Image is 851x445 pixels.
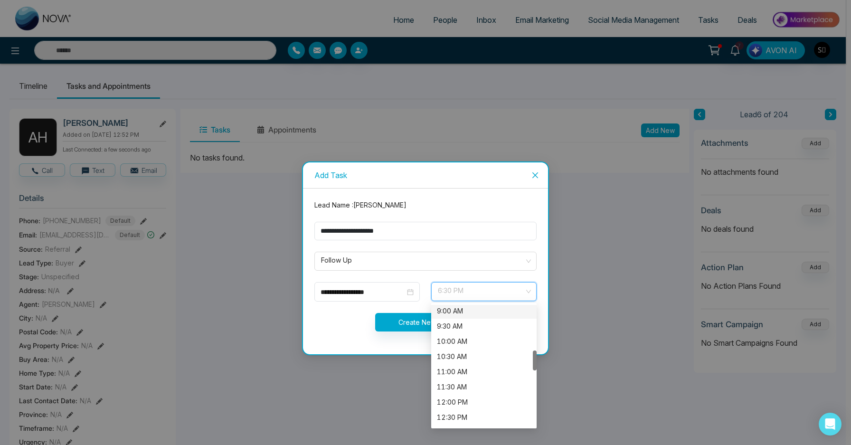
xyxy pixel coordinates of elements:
[437,397,531,407] div: 12:00 PM
[431,410,537,425] div: 12:30 PM
[431,349,537,364] div: 10:30 AM
[522,162,548,188] button: Close
[431,334,537,349] div: 10:00 AM
[437,336,531,347] div: 10:00 AM
[431,425,537,440] div: 1:00 PM
[309,200,542,210] div: Lead Name : [PERSON_NAME]
[819,413,842,436] div: Open Intercom Messenger
[431,364,537,379] div: 11:00 AM
[375,313,476,331] button: Create New Task
[431,303,537,319] div: 9:00 AM
[321,253,530,269] span: Follow Up
[431,319,537,334] div: 9:30 AM
[437,351,531,362] div: 10:30 AM
[437,367,531,377] div: 11:00 AM
[437,382,531,392] div: 11:30 AM
[437,412,531,423] div: 12:30 PM
[531,171,539,179] span: close
[314,170,537,180] div: Add Task
[438,284,530,300] span: 6:30 PM
[437,306,531,316] div: 9:00 AM
[437,321,531,331] div: 9:30 AM
[431,379,537,395] div: 11:30 AM
[431,395,537,410] div: 12:00 PM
